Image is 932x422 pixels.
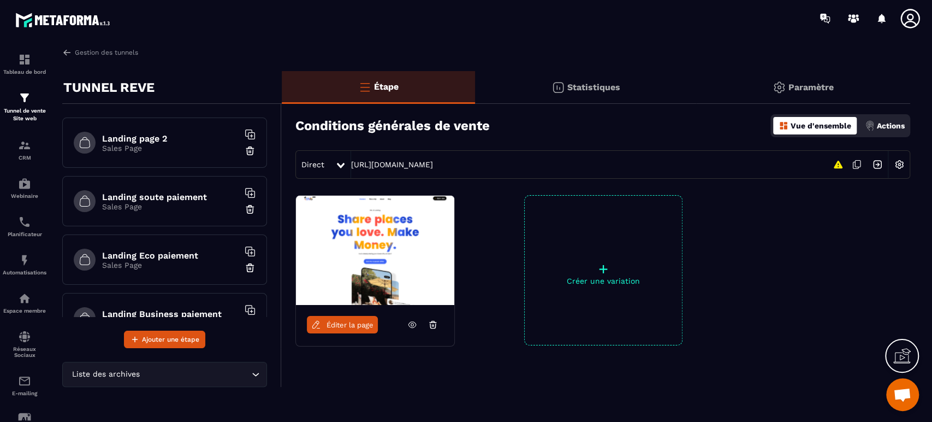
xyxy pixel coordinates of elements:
[773,81,786,94] img: setting-gr.5f69749f.svg
[18,91,31,104] img: formation
[779,121,788,131] img: dashboard-orange.40269519.svg
[15,10,114,30] img: logo
[551,81,565,94] img: stats.20deebd0.svg
[124,331,205,348] button: Ajouter une étape
[3,269,46,276] p: Automatisations
[102,192,239,202] h6: Landing soute paiement
[3,155,46,161] p: CRM
[18,254,31,267] img: automations
[63,77,155,98] p: TUNNEL REVE
[877,121,905,130] p: Actions
[3,69,46,75] p: Tableau de bord
[3,207,46,245] a: schedulerschedulerPlanificateur
[567,82,620,92] p: Statistiques
[3,131,46,169] a: formationformationCRM
[3,346,46,358] p: Réseaux Sociaux
[102,261,239,269] p: Sales Page
[327,321,373,329] span: Éditer la page
[3,322,46,366] a: social-networksocial-networkRéseaux Sociaux
[865,121,875,131] img: actions.d6e523a2.png
[3,366,46,405] a: emailemailE-mailing
[351,160,433,169] a: [URL][DOMAIN_NAME]
[102,309,239,319] h6: Landing Business paiement
[142,368,249,380] input: Search for option
[788,82,834,92] p: Paramètre
[102,133,239,144] h6: Landing page 2
[3,193,46,199] p: Webinaire
[3,284,46,322] a: automationsautomationsEspace membre
[867,154,888,175] img: arrow-next.bcc2205e.svg
[3,245,46,284] a: automationsautomationsAutomatisations
[296,196,454,305] img: image
[62,48,138,57] a: Gestion des tunnels
[102,202,239,211] p: Sales Page
[142,334,199,345] span: Ajouter une étape
[18,215,31,228] img: scheduler
[18,139,31,152] img: formation
[245,262,256,273] img: trash
[295,118,490,133] h3: Conditions générales de vente
[18,330,31,343] img: social-network
[18,53,31,66] img: formation
[525,261,682,277] p: +
[886,378,919,411] div: Ouvrir le chat
[69,368,142,380] span: Liste des archives
[18,177,31,190] img: automations
[62,362,267,387] div: Search for option
[3,45,46,83] a: formationformationTableau de bord
[889,154,910,175] img: setting-w.858f3a88.svg
[3,107,46,122] p: Tunnel de vente Site web
[3,83,46,131] a: formationformationTunnel de vente Site web
[3,308,46,314] p: Espace membre
[18,374,31,388] img: email
[525,277,682,285] p: Créer une variation
[3,169,46,207] a: automationsautomationsWebinaire
[374,81,399,92] p: Étape
[3,390,46,396] p: E-mailing
[18,292,31,305] img: automations
[791,121,851,130] p: Vue d'ensemble
[102,144,239,153] p: Sales Page
[307,316,378,333] a: Éditer la page
[3,231,46,237] p: Planificateur
[245,204,256,215] img: trash
[245,145,256,156] img: trash
[358,80,371,93] img: bars-o.4a397970.svg
[62,48,72,57] img: arrow
[102,250,239,261] h6: Landing Eco paiement
[301,160,324,169] span: Direct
